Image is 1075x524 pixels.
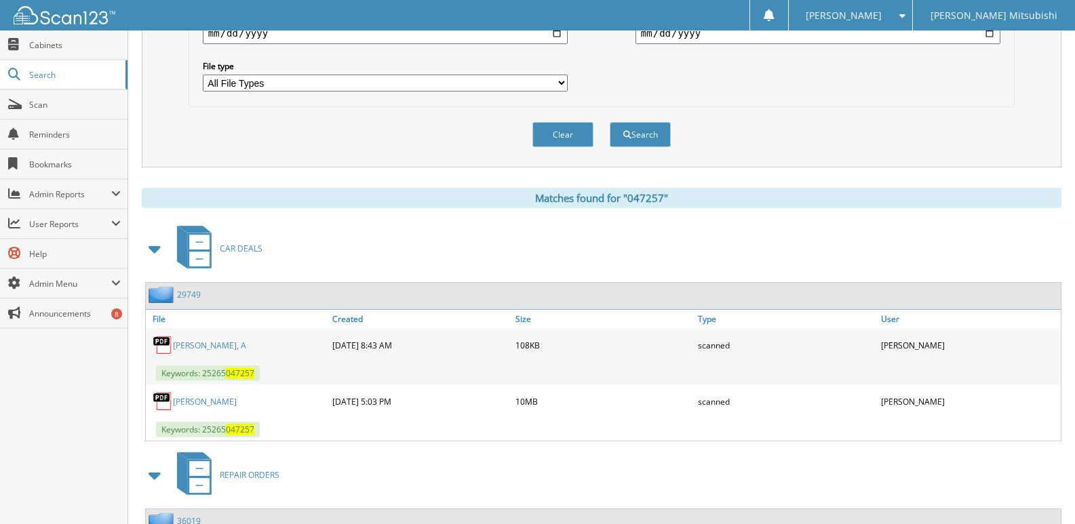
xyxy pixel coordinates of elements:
[156,365,260,381] span: Keywords: 25265
[1007,459,1075,524] iframe: Chat Widget
[203,60,568,72] label: File type
[512,331,695,359] div: 108KB
[156,422,260,437] span: Keywords: 25265
[29,248,121,260] span: Help
[226,424,254,435] span: 047257
[695,331,878,359] div: scanned
[329,388,512,415] div: [DATE] 5:03 PM
[203,22,568,44] input: start
[169,448,279,502] a: REPAIR ORDERS
[153,335,173,355] img: PDF.png
[878,331,1061,359] div: [PERSON_NAME]
[931,12,1057,20] span: [PERSON_NAME] Mitsubishi
[878,388,1061,415] div: [PERSON_NAME]
[29,188,111,200] span: Admin Reports
[29,278,111,289] span: Admin Menu
[177,289,201,300] a: 29749
[173,340,246,351] a: [PERSON_NAME], A
[146,310,329,328] a: File
[149,286,177,303] img: folder2.png
[220,243,262,254] span: CAR DEALS
[29,99,121,110] span: Scan
[14,6,115,24] img: scan123-logo-white.svg
[29,69,119,81] span: Search
[220,469,279,481] span: REPAIR ORDERS
[29,218,111,230] span: User Reports
[142,188,1061,208] div: Matches found for "047257"
[878,310,1061,328] a: User
[153,391,173,411] img: PDF.png
[29,159,121,170] span: Bookmarks
[806,12,882,20] span: [PERSON_NAME]
[29,129,121,140] span: Reminders
[532,122,593,147] button: Clear
[610,122,671,147] button: Search
[173,396,237,407] a: [PERSON_NAME]
[29,308,121,319] span: Announcements
[695,388,878,415] div: scanned
[29,39,121,51] span: Cabinets
[329,310,512,328] a: Created
[636,22,1000,44] input: end
[169,222,262,275] a: CAR DEALS
[512,310,695,328] a: Size
[111,308,122,319] div: 8
[512,388,695,415] div: 10MB
[226,367,254,379] span: 047257
[695,310,878,328] a: Type
[329,331,512,359] div: [DATE] 8:43 AM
